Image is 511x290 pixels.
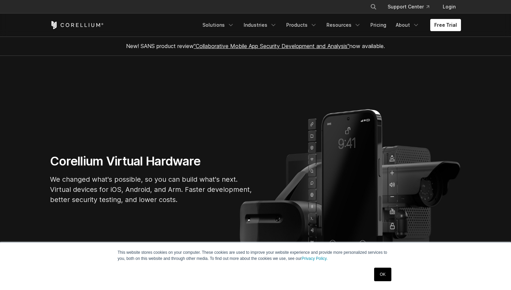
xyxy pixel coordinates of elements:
[126,43,385,49] span: New! SANS product review now available.
[367,1,380,13] button: Search
[282,19,321,31] a: Products
[240,19,281,31] a: Industries
[50,21,104,29] a: Corellium Home
[362,1,461,13] div: Navigation Menu
[198,19,238,31] a: Solutions
[382,1,435,13] a: Support Center
[301,256,327,261] a: Privacy Policy.
[118,249,393,262] p: This website stores cookies on your computer. These cookies are used to improve your website expe...
[50,154,253,169] h1: Corellium Virtual Hardware
[430,19,461,31] a: Free Trial
[366,19,390,31] a: Pricing
[374,268,391,281] a: OK
[194,43,349,49] a: "Collaborative Mobile App Security Development and Analysis"
[392,19,423,31] a: About
[50,174,253,205] p: We changed what's possible, so you can build what's next. Virtual devices for iOS, Android, and A...
[437,1,461,13] a: Login
[198,19,461,31] div: Navigation Menu
[322,19,365,31] a: Resources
